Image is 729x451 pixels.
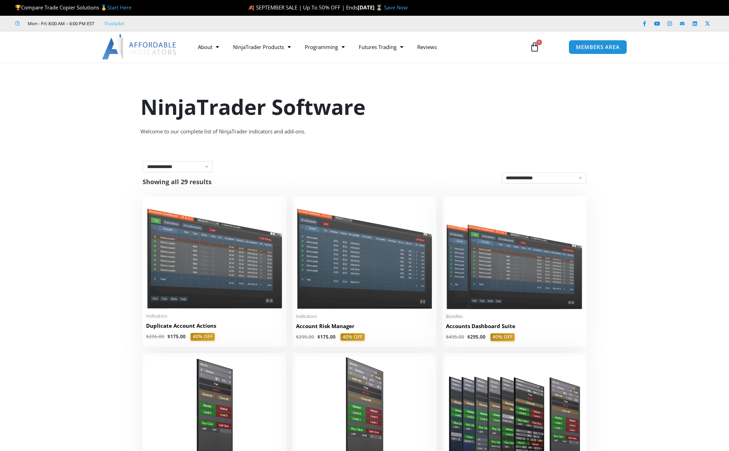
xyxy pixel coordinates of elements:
span: 40% OFF [191,333,215,341]
a: Start Here [107,4,131,11]
span: $ [146,333,149,340]
span: 0 [536,40,542,45]
a: Programming [298,39,352,55]
span: Mon - Fri: 8:00 AM – 6:00 PM EST [26,19,94,28]
span: $ [317,334,320,340]
bdi: 295.00 [467,334,486,340]
div: Welcome to our complete list of NinjaTrader indicators and add-ons. [140,127,589,137]
img: Accounts Dashboard Suite [446,200,583,309]
h2: Duplicate Account Actions [146,322,283,329]
span: 🍂 SEPTEMBER SALE | Up To 50% OFF | Ends [248,4,358,11]
select: Shop order [501,172,586,183]
a: Reviews [410,39,444,55]
img: Account Risk Manager [296,200,433,309]
nav: Menu [191,39,522,55]
span: Indicators [296,313,433,319]
a: About [191,39,226,55]
bdi: 175.00 [317,334,336,340]
span: Bundles [446,313,583,319]
span: Compare Trade Copier Solutions 🥇 [15,4,131,11]
span: $ [467,334,470,340]
h2: Accounts Dashboard Suite [446,322,583,330]
a: NinjaTrader Products [226,39,298,55]
img: Duplicate Account Actions [146,200,283,309]
a: Account Risk Manager [296,322,433,333]
img: LogoAI | Affordable Indicators – NinjaTrader [102,34,177,60]
bdi: 495.00 [446,334,464,340]
a: 0 [519,37,550,57]
a: Trustpilot [104,19,124,28]
bdi: 295.00 [146,333,164,340]
bdi: 175.00 [167,333,186,340]
span: $ [167,333,170,340]
strong: [DATE] ⌛ [358,4,384,11]
p: Showing all 29 results [143,179,212,185]
h2: Account Risk Manager [296,322,433,330]
a: Duplicate Account Actions [146,322,283,333]
span: 40% OFF [490,333,515,341]
span: Indicators [146,313,283,319]
span: $ [296,334,299,340]
img: 🏆 [15,5,21,10]
a: Futures Trading [352,39,410,55]
a: Accounts Dashboard Suite [446,322,583,333]
bdi: 295.00 [296,334,314,340]
span: 40% OFF [341,333,365,341]
a: Save Now [384,4,408,11]
span: $ [446,334,449,340]
h1: NinjaTrader Software [140,92,589,122]
span: MEMBERS AREA [576,44,620,50]
a: MEMBERS AREA [569,40,627,54]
